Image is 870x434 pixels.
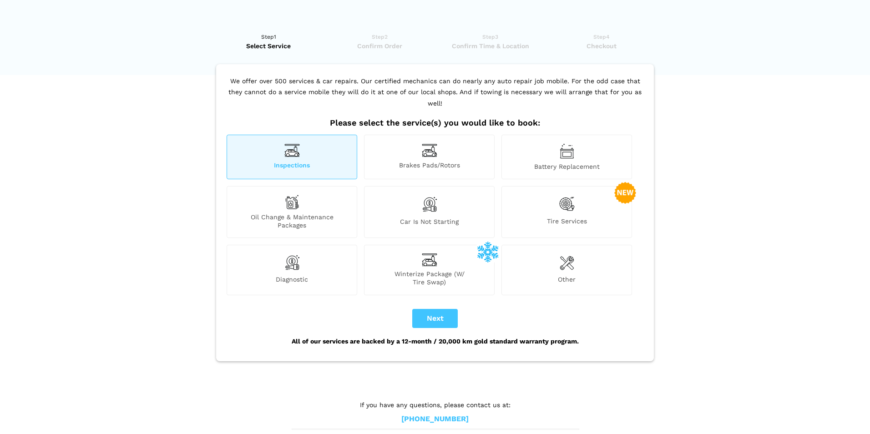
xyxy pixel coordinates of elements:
[292,400,578,410] p: If you have any questions, please contact us at:
[438,32,543,50] a: Step3
[327,32,432,50] a: Step2
[216,41,321,50] span: Select Service
[614,182,636,204] img: new-badge-2-48.png
[364,270,494,286] span: Winterize Package (W/ Tire Swap)
[227,275,357,286] span: Diagnostic
[227,161,357,171] span: Inspections
[502,275,632,286] span: Other
[549,32,654,50] a: Step4
[502,217,632,229] span: Tire Services
[224,118,646,128] h2: Please select the service(s) you would like to book:
[216,32,321,50] a: Step1
[502,162,632,171] span: Battery Replacement
[477,241,499,262] img: winterize-icon_1.png
[224,76,646,118] p: We offer over 500 services & car repairs. Our certified mechanics can do nearly any auto repair j...
[549,41,654,50] span: Checkout
[364,161,494,171] span: Brakes Pads/Rotors
[438,41,543,50] span: Confirm Time & Location
[224,328,646,354] div: All of our services are backed by a 12-month / 20,000 km gold standard warranty program.
[364,217,494,229] span: Car is not starting
[401,414,469,424] a: [PHONE_NUMBER]
[227,213,357,229] span: Oil Change & Maintenance Packages
[327,41,432,50] span: Confirm Order
[412,309,458,328] button: Next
